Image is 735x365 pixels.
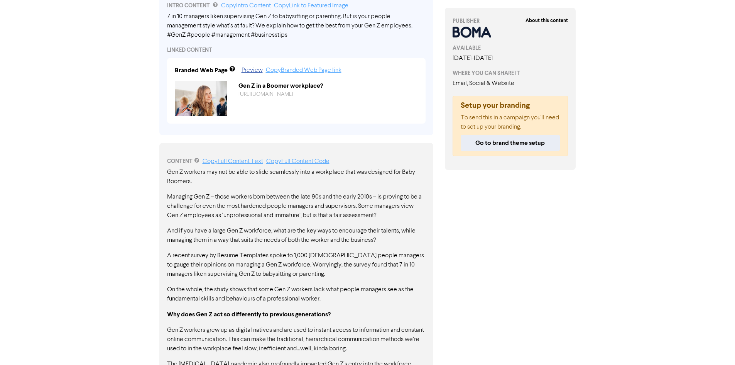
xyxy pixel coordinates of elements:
[453,44,568,52] div: AVAILABLE
[266,158,329,165] a: Copy Full Content Code
[167,168,426,186] p: Gen Z workers may not be able to slide seamlessly into a workplace that was designed for Baby Boo...
[461,101,560,110] h5: Setup your branding
[453,69,568,77] div: WHERE YOU CAN SHARE IT
[696,328,735,365] iframe: Chat Widget
[167,251,426,279] p: A recent survey by Resume Templates spoke to 1,000 [DEMOGRAPHIC_DATA] people managers to gauge th...
[525,17,568,24] strong: About this content
[167,192,426,220] p: Managing Gen Z – those workers born between the late 90s and the early 2010s – is proving to be a...
[453,79,568,88] div: Email, Social & Website
[238,92,293,97] a: [URL][DOMAIN_NAME]
[167,326,426,353] p: Gen Z workers grew up as digital natives and are used to instant access to information and consta...
[274,3,348,9] a: Copy Link to Featured Image
[461,135,560,151] button: Go to brand theme setup
[167,311,331,318] strong: Why does Gen Z act so differently to previous generations?
[167,12,426,40] div: 7 in 10 managers liken supervising Gen Z to babysitting or parenting. But is your people manageme...
[167,46,426,54] div: LINKED CONTENT
[233,90,424,98] div: https://public2.bomamarketing.com/cp/6ixxsfpVfCuzfWe3Bxqw6g?sa=xlRmhXFk
[221,3,271,9] a: Copy Intro Content
[203,158,263,165] a: Copy Full Content Text
[453,17,568,25] div: PUBLISHER
[167,285,426,304] p: On the whole, the study shows that some Gen Z workers lack what people managers see as the fundam...
[233,81,424,90] div: Gen Z in a Boomer workplace?
[167,1,426,10] div: INTRO CONTENT
[242,67,263,73] a: Preview
[266,67,341,73] a: Copy Branded Web Page link
[167,157,426,166] div: CONTENT
[461,113,560,132] p: To send this in a campaign you'll need to set up your branding.
[453,54,568,63] div: [DATE] - [DATE]
[175,66,228,75] div: Branded Web Page
[167,226,426,245] p: And if you have a large Gen Z workforce, what are the key ways to encourage their talents, while ...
